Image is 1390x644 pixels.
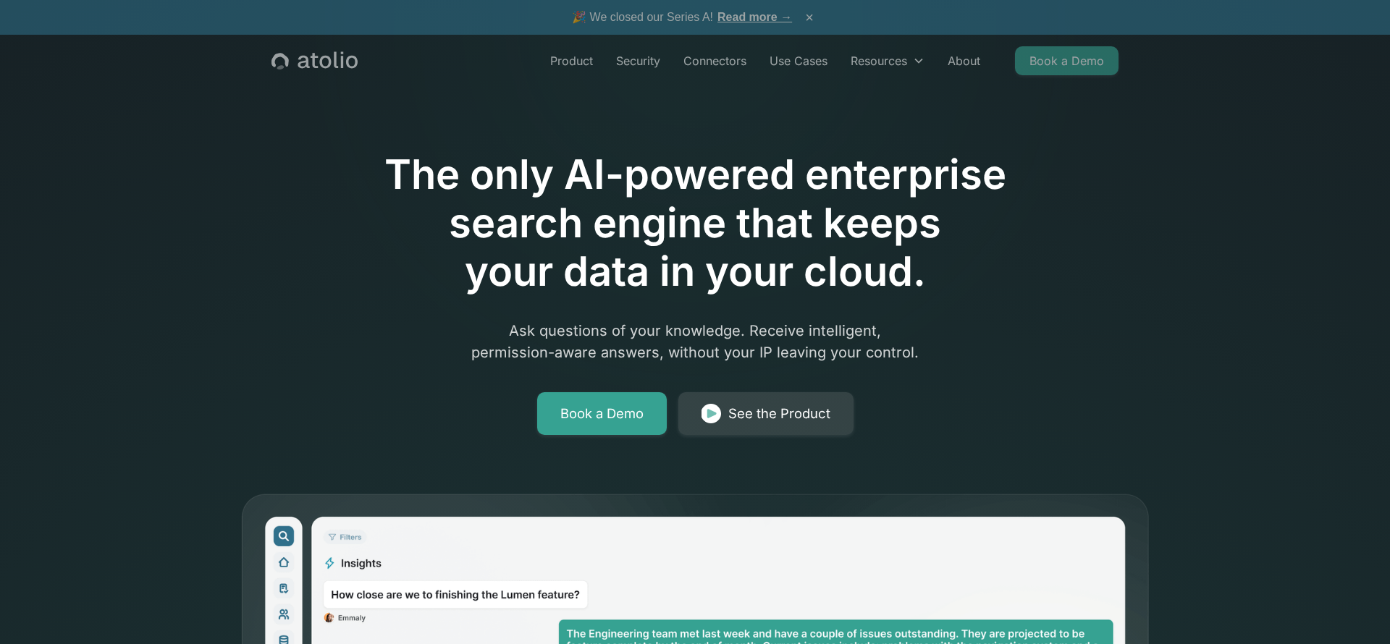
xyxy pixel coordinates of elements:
div: See the Product [728,404,830,424]
a: Read more → [717,11,792,23]
a: Book a Demo [537,392,667,436]
a: See the Product [678,392,854,436]
div: Resources [839,46,936,75]
button: × [801,9,818,25]
a: Connectors [672,46,758,75]
a: Book a Demo [1015,46,1119,75]
p: Ask questions of your knowledge. Receive intelligent, permission-aware answers, without your IP l... [417,320,973,363]
a: About [936,46,992,75]
a: home [271,51,358,70]
a: Product [539,46,605,75]
div: Resources [851,52,907,69]
a: Security [605,46,672,75]
span: 🎉 We closed our Series A! [572,9,792,26]
h1: The only AI-powered enterprise search engine that keeps your data in your cloud. [324,151,1066,297]
a: Use Cases [758,46,839,75]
